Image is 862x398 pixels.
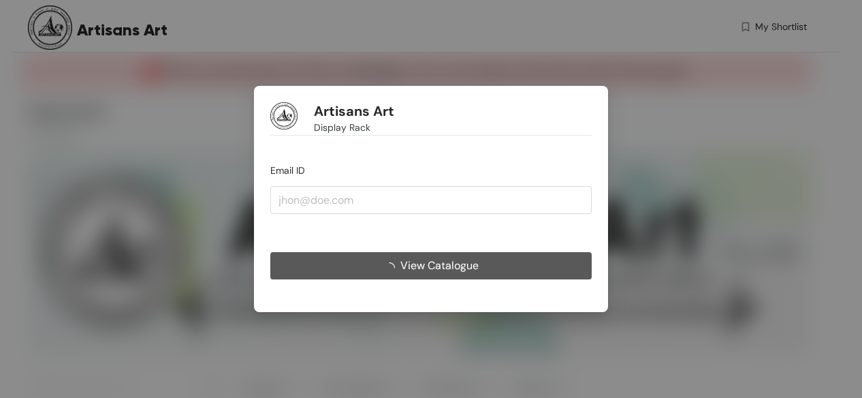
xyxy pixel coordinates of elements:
input: jhon@doe.com [270,186,592,213]
span: View Catalogue [400,257,479,274]
img: Buyer Portal [270,102,298,129]
h1: Artisans Art [314,103,394,120]
button: View Catalogue [270,252,592,279]
span: loading [384,262,400,273]
span: Display Rack [314,120,370,135]
span: Email ID [270,164,305,177]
